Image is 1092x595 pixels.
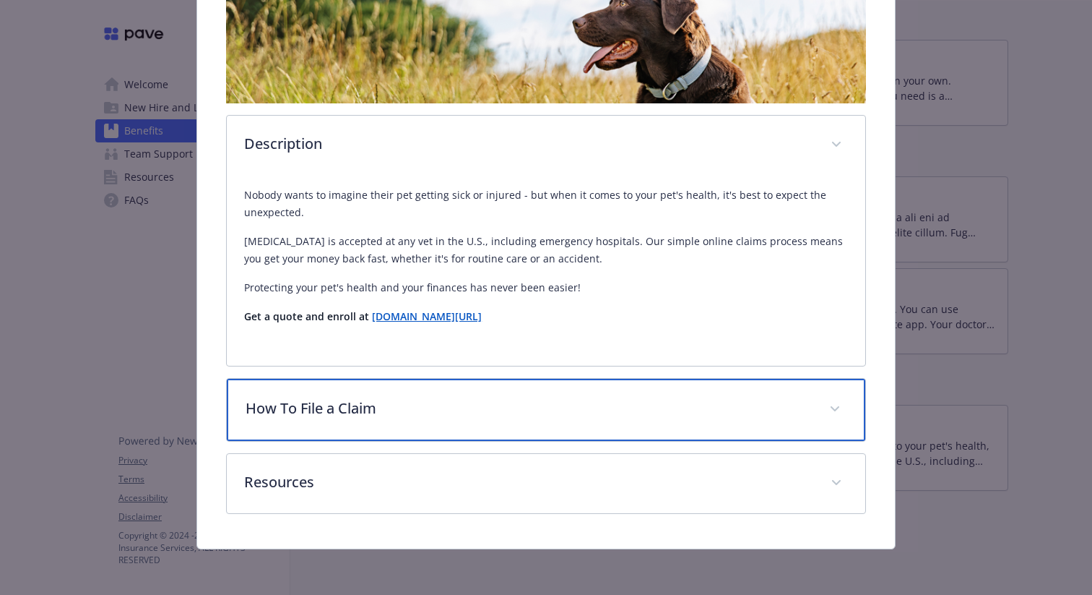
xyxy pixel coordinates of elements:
[227,379,865,441] div: How To File a Claim
[244,233,848,267] p: [MEDICAL_DATA] is accepted at any vet in the U.S., including emergency hospitals. Our simple onli...
[227,454,865,513] div: Resources
[246,398,812,419] p: How To File a Claim
[244,309,369,323] strong: Get a quote and enroll at
[244,187,848,221] p: Nobody wants to imagine their pet getting sick or injured - but when it comes to your pet's healt...
[227,175,865,366] div: Description
[244,133,813,155] p: Description
[244,471,813,493] p: Resources
[227,116,865,175] div: Description
[372,309,482,323] a: [DOMAIN_NAME][URL]
[244,279,848,296] p: Protecting your pet's health and your finances has never been easier!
